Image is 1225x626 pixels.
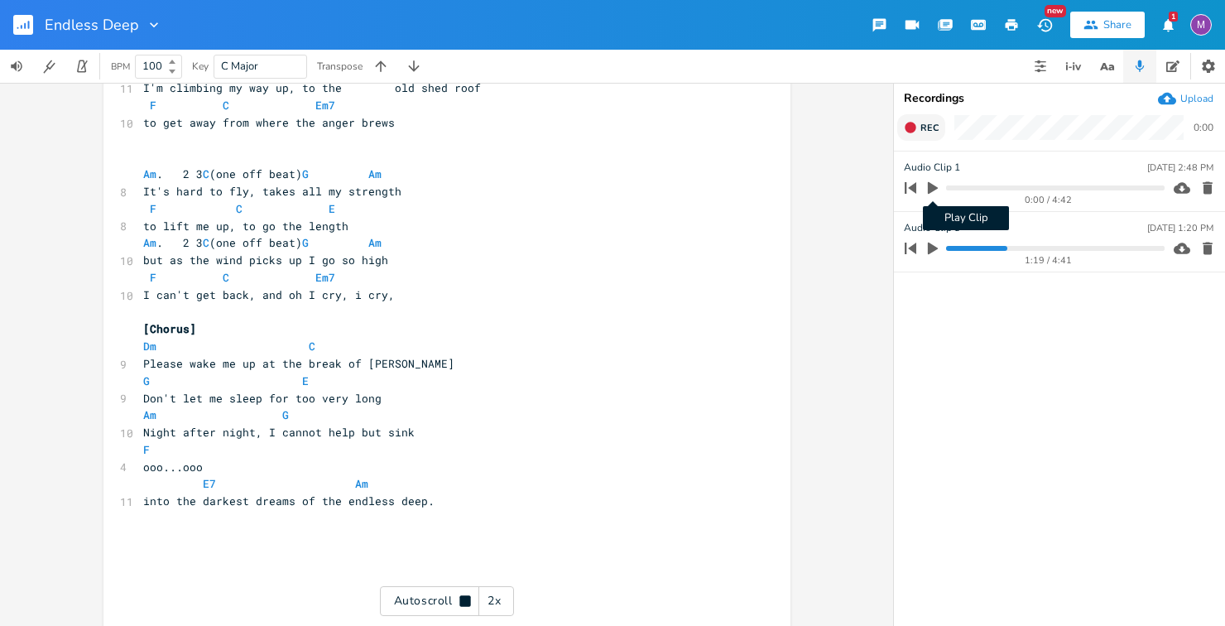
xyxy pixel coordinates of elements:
[1147,163,1213,172] div: [DATE] 2:48 PM
[1190,14,1212,36] div: melindameshad
[302,166,309,181] span: G
[221,59,258,74] span: C Major
[368,166,382,181] span: Am
[143,460,203,474] span: ooo...ooo
[309,339,315,354] span: C
[143,166,388,181] span: . 2 3 (one off beat)
[143,184,401,199] span: It's hard to fly, takes all my strength
[315,98,335,113] span: Em7
[111,62,130,71] div: BPM
[143,442,150,457] span: F
[150,270,156,285] span: F
[933,256,1165,265] div: 1:19 / 4:41
[143,80,481,95] span: I'm climbing my way up, to the old shed roof
[203,235,209,250] span: C
[920,122,939,134] span: Rec
[355,476,368,491] span: Am
[236,201,243,216] span: C
[282,407,289,422] span: G
[922,175,944,201] button: Play Clip
[1103,17,1131,32] div: Share
[203,476,216,491] span: E7
[380,586,514,616] div: Autoscroll
[897,114,945,141] button: Rec
[143,253,388,267] span: but as the wind picks up I go so high
[143,235,156,250] span: Am
[143,235,388,250] span: . 2 3 (one off beat)
[329,201,335,216] span: E
[1045,5,1066,17] div: New
[143,425,415,440] span: Night after night, I cannot help but sink
[302,235,309,250] span: G
[315,270,335,285] span: Em7
[143,339,156,354] span: Dm
[143,356,454,371] span: Please wake me up at the break of [PERSON_NAME]
[203,166,209,181] span: C
[1190,6,1212,44] button: M
[150,201,156,216] span: F
[317,61,363,71] div: Transpose
[1194,123,1213,132] div: 0:00
[223,98,229,113] span: C
[143,494,435,508] span: into the darkest dreams of the endless deep.
[1070,12,1145,38] button: Share
[302,373,309,388] span: E
[143,287,395,302] span: I can't get back, and oh I cry, i cry,
[1151,10,1184,40] button: 1
[143,373,150,388] span: G
[45,17,139,32] span: Endless Deep
[143,166,156,181] span: Am
[143,391,382,406] span: Don't let me sleep for too very long
[933,195,1165,205] div: 0:00 / 4:42
[904,220,960,236] span: Audio Clip 3
[143,219,348,234] span: to lift me up, to go the length
[904,93,1215,104] div: Recordings
[1180,92,1213,105] div: Upload
[223,270,229,285] span: C
[143,407,156,422] span: Am
[143,321,196,336] span: [Chorus]
[904,160,960,176] span: Audio Clip 1
[143,115,395,130] span: to get away from where the anger brews
[1028,10,1061,40] button: New
[192,61,209,71] div: Key
[1158,89,1213,108] button: Upload
[368,235,382,250] span: Am
[479,586,509,616] div: 2x
[1169,12,1178,22] div: 1
[1147,224,1213,233] div: [DATE] 1:20 PM
[150,98,156,113] span: F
